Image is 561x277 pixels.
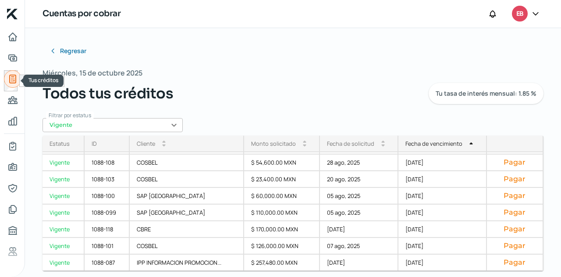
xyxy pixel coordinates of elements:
[130,238,244,255] div: COSBEL
[244,155,320,171] div: $ 54,600.00 MXN
[244,255,320,271] div: $ 257,480.00 MXN
[320,255,398,271] div: [DATE]
[60,48,86,54] span: Regresar
[130,171,244,188] div: COSBEL
[4,91,21,109] a: Pago a proveedores
[130,255,244,271] div: IPP INFORMACION PROMOCION...
[43,171,85,188] a: Vigente
[43,188,85,205] a: Vigente
[494,191,536,200] button: Pagar
[320,205,398,221] div: 05 ago, 2025
[381,144,385,147] i: arrow_drop_down
[494,208,536,217] button: Pagar
[327,140,374,147] div: Fecha de solicitud
[43,255,85,271] a: Vigente
[4,180,21,197] a: Representantes
[43,7,121,20] h1: Cuentas por cobrar
[494,158,536,167] button: Pagar
[162,144,166,147] i: arrow_drop_down
[43,67,142,79] span: Miércoles, 15 de octubre 2025
[130,188,244,205] div: SAP [GEOGRAPHIC_DATA]
[320,171,398,188] div: 20 ago, 2025
[43,205,85,221] a: Vigente
[49,112,91,119] span: Filtrar por estatus
[251,140,296,147] div: Monto solicitado
[244,188,320,205] div: $ 60,000.00 MXN
[137,140,155,147] div: Cliente
[92,140,97,147] div: ID
[43,238,85,255] a: Vigente
[303,144,306,147] i: arrow_drop_down
[405,140,462,147] div: Fecha de vencimiento
[85,155,130,171] div: 1088-108
[4,222,21,239] a: Buró de crédito
[398,155,486,171] div: [DATE]
[28,76,58,84] span: Tus créditos
[4,49,21,67] a: Adelantar facturas
[43,221,85,238] a: Vigente
[320,221,398,238] div: [DATE]
[436,90,536,97] span: Tu tasa de interés mensual: 1.85 %
[494,258,536,267] button: Pagar
[244,238,320,255] div: $ 126,000.00 MXN
[4,158,21,176] a: Información general
[43,155,85,171] a: Vigente
[130,155,244,171] div: COSBEL
[130,205,244,221] div: SAP [GEOGRAPHIC_DATA]
[398,221,486,238] div: [DATE]
[4,201,21,218] a: Documentos
[4,112,21,130] a: Mis finanzas
[320,238,398,255] div: 07 ago, 2025
[320,155,398,171] div: 28 ago, 2025
[4,137,21,155] a: Mi contrato
[43,83,173,104] span: Todos tus créditos
[85,205,130,221] div: 1088-099
[398,205,486,221] div: [DATE]
[4,70,21,88] a: Tus créditos
[50,140,70,147] div: Estatus
[85,171,130,188] div: 1088-103
[320,188,398,205] div: 05 ago, 2025
[244,171,320,188] div: $ 23,400.00 MXN
[244,205,320,221] div: $ 110,000.00 MXN
[130,221,244,238] div: CBRE
[494,175,536,183] button: Pagar
[494,225,536,234] button: Pagar
[4,28,21,46] a: Inicio
[494,241,536,250] button: Pagar
[398,171,486,188] div: [DATE]
[516,9,523,19] span: EB
[85,255,130,271] div: 1088-087
[398,238,486,255] div: [DATE]
[43,42,93,60] button: Regresar
[85,188,130,205] div: 1088-100
[4,243,21,260] a: Referencias
[398,188,486,205] div: [DATE]
[85,238,130,255] div: 1088-101
[244,221,320,238] div: $ 170,000.00 MXN
[398,255,486,271] div: [DATE]
[85,221,130,238] div: 1088-118
[469,142,473,145] i: arrow_drop_up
